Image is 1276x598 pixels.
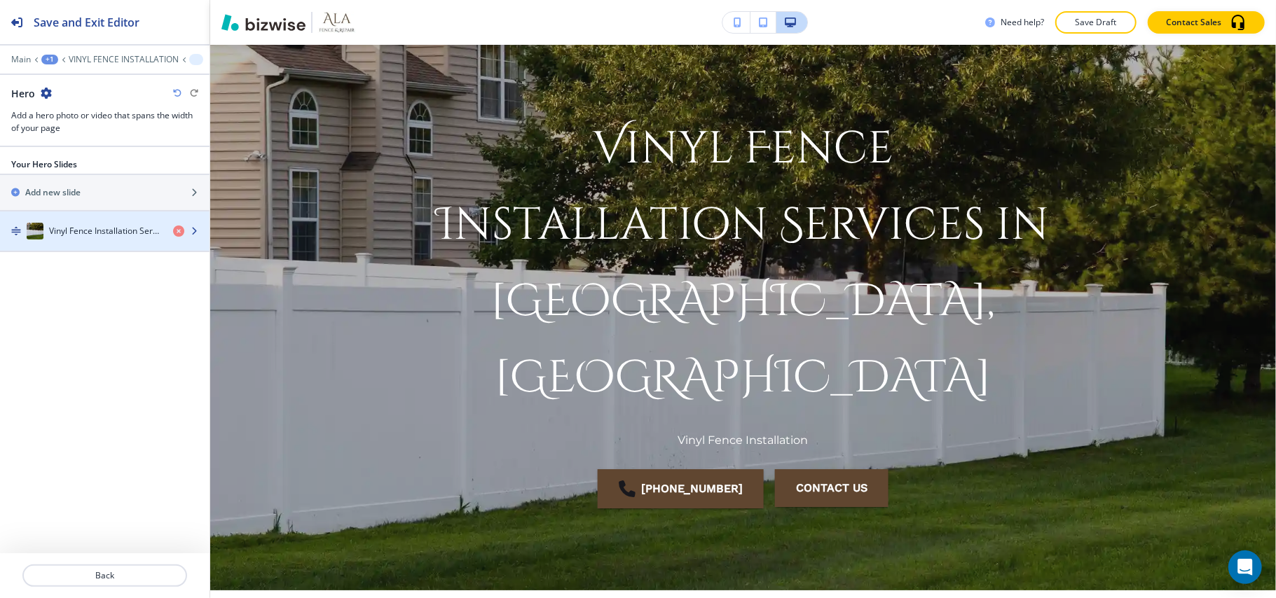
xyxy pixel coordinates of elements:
h3: Need help? [1001,16,1044,29]
h2: Your Hero Slides [11,158,77,171]
h2: Hero [11,86,35,101]
p: Contact Sales [1166,16,1221,29]
button: +1 [41,55,58,64]
button: Save Draft [1055,11,1137,34]
p: Back [24,569,186,582]
h2: Add new slide [25,186,81,199]
button: Contact Sales [1148,11,1265,34]
h2: Save and Exit Editor [34,14,139,31]
p: Vinyl Fence Installation [678,432,809,450]
img: Your Logo [318,12,356,33]
button: Hero [189,54,203,65]
span: Vinyl Fence Installation Services in [GEOGRAPHIC_DATA], [GEOGRAPHIC_DATA] [437,120,1061,409]
h3: Add a hero photo or video that spans the width of your page [11,109,198,134]
button: Main [11,55,31,64]
img: Bizwise Logo [221,14,306,31]
img: Drag [11,226,21,236]
h4: Vinyl Fence Installation Services in [GEOGRAPHIC_DATA], [GEOGRAPHIC_DATA] [49,225,162,237]
a: [PHONE_NUMBER] [598,469,764,508]
button: VINYL FENCE INSTALLATION [69,55,179,64]
p: Save Draft [1073,16,1118,29]
button: CONTACT US [775,469,889,507]
div: Open Intercom Messenger [1228,550,1262,584]
button: Back [22,564,187,587]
